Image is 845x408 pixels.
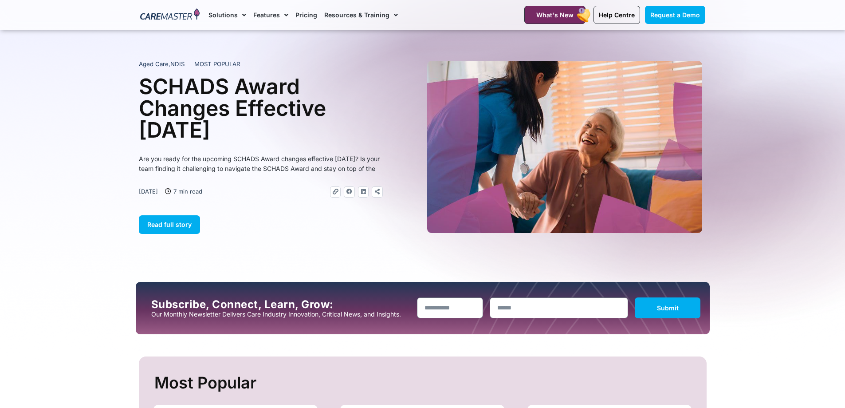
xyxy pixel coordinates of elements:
span: Read full story [147,221,192,228]
a: What's New [524,6,586,24]
span: Aged Care [139,60,169,67]
time: [DATE] [139,188,158,195]
p: Our Monthly Newsletter Delivers Care Industry Innovation, Critical News, and Insights. [151,311,410,318]
a: Help Centre [593,6,640,24]
form: New Form [417,297,701,323]
button: Submit [635,297,701,318]
a: Request a Demo [645,6,705,24]
a: Read full story [139,215,200,234]
img: CareMaster Logo [140,8,200,22]
span: 7 min read [171,186,202,196]
span: Help Centre [599,11,635,19]
span: What's New [536,11,574,19]
h2: Subscribe, Connect, Learn, Grow: [151,298,410,311]
span: Request a Demo [650,11,700,19]
h2: Most Popular [154,370,693,396]
span: MOST POPULAR [194,60,240,69]
img: A heartwarming moment where a support worker in a blue uniform, with a stethoscope draped over he... [427,61,702,233]
p: Are you ready for the upcoming SCHADS Award changes effective [DATE]? Is your team finding it cha... [139,154,383,174]
h1: SCHADS Award Changes Effective [DATE] [139,75,383,141]
span: NDIS [170,60,185,67]
span: , [139,60,185,67]
span: Submit [657,304,679,312]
